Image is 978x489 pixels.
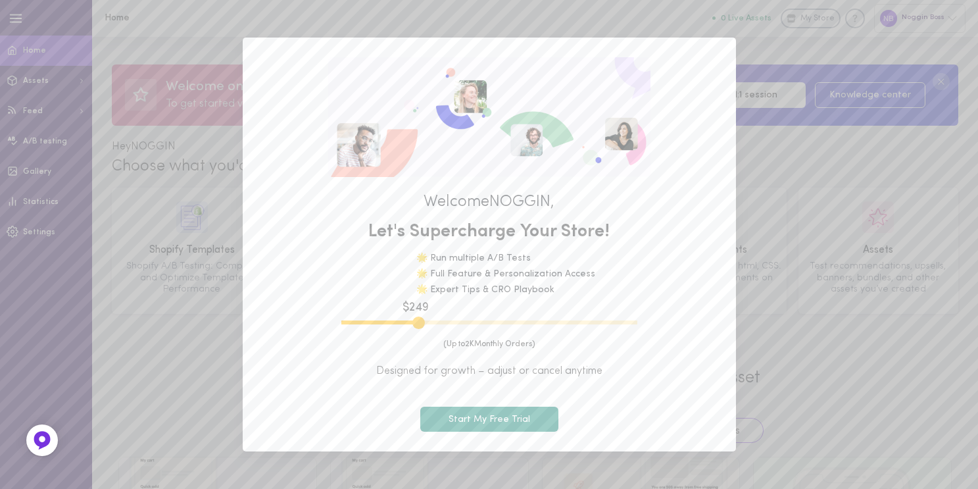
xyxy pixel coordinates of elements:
[32,430,52,450] img: Feedback Button
[403,299,429,316] span: $ 249
[262,193,716,211] span: Welcome NOGGIN ,
[416,270,595,279] div: 🌟 Full Feature & Personalization Access
[262,220,716,245] span: Let's Supercharge Your Store!
[262,339,716,350] span: (Up to 2K Monthly Orders)
[416,254,595,263] div: 🌟 Run multiple A/B Tests
[420,407,558,432] button: Start My Free Trial
[262,364,716,378] span: Designed for growth – adjust or cancel anytime
[416,286,595,295] div: 🌟 Expert Tips & CRO Playbook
